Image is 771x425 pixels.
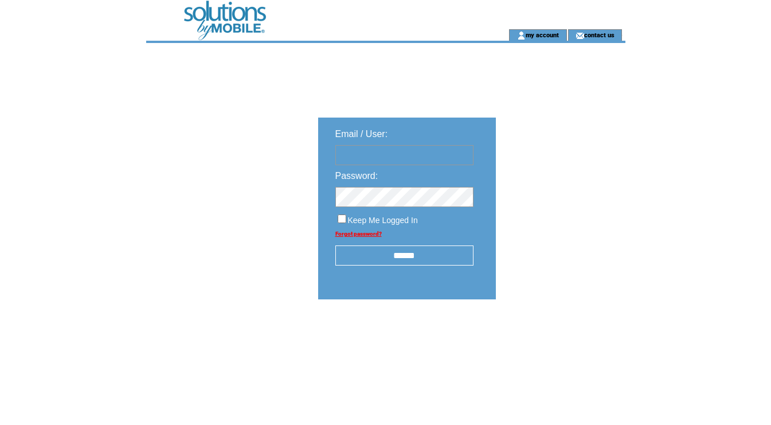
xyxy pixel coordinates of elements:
[335,231,382,237] a: Forgot password?
[335,171,378,181] span: Password:
[529,328,586,342] img: transparent.png;jsessionid=A99AC3ABF000E5CCB7A48F5ADDAD43FA
[576,31,584,40] img: contact_us_icon.gif;jsessionid=A99AC3ABF000E5CCB7A48F5ADDAD43FA
[584,31,615,38] a: contact us
[526,31,559,38] a: my account
[335,129,388,139] span: Email / User:
[348,216,418,225] span: Keep Me Logged In
[517,31,526,40] img: account_icon.gif;jsessionid=A99AC3ABF000E5CCB7A48F5ADDAD43FA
